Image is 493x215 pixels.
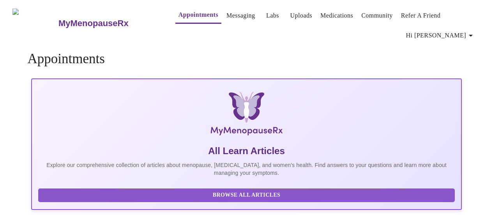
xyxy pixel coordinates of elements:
h4: Appointments [27,51,465,67]
a: MyMenopauseRx [57,10,159,37]
button: Hi [PERSON_NAME] [403,28,479,43]
button: Appointments [175,7,221,24]
span: Hi [PERSON_NAME] [406,30,475,41]
a: Uploads [290,10,313,21]
img: MyMenopauseRx Logo [12,9,57,38]
h5: All Learn Articles [38,145,454,157]
a: Labs [266,10,279,21]
button: Messaging [223,8,258,23]
a: Browse All Articles [38,191,456,198]
a: Refer a Friend [401,10,441,21]
img: MyMenopauseRx Logo [103,92,390,139]
button: Refer a Friend [398,8,444,23]
button: Browse All Articles [38,188,454,202]
button: Labs [260,8,285,23]
button: Community [358,8,396,23]
button: Medications [317,8,356,23]
a: Community [361,10,393,21]
a: Appointments [178,9,218,20]
p: Explore our comprehensive collection of articles about menopause, [MEDICAL_DATA], and women's hea... [38,161,454,177]
a: Messaging [226,10,255,21]
h3: MyMenopauseRx [58,18,129,28]
a: Medications [320,10,353,21]
span: Browse All Articles [46,190,447,200]
button: Uploads [287,8,316,23]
